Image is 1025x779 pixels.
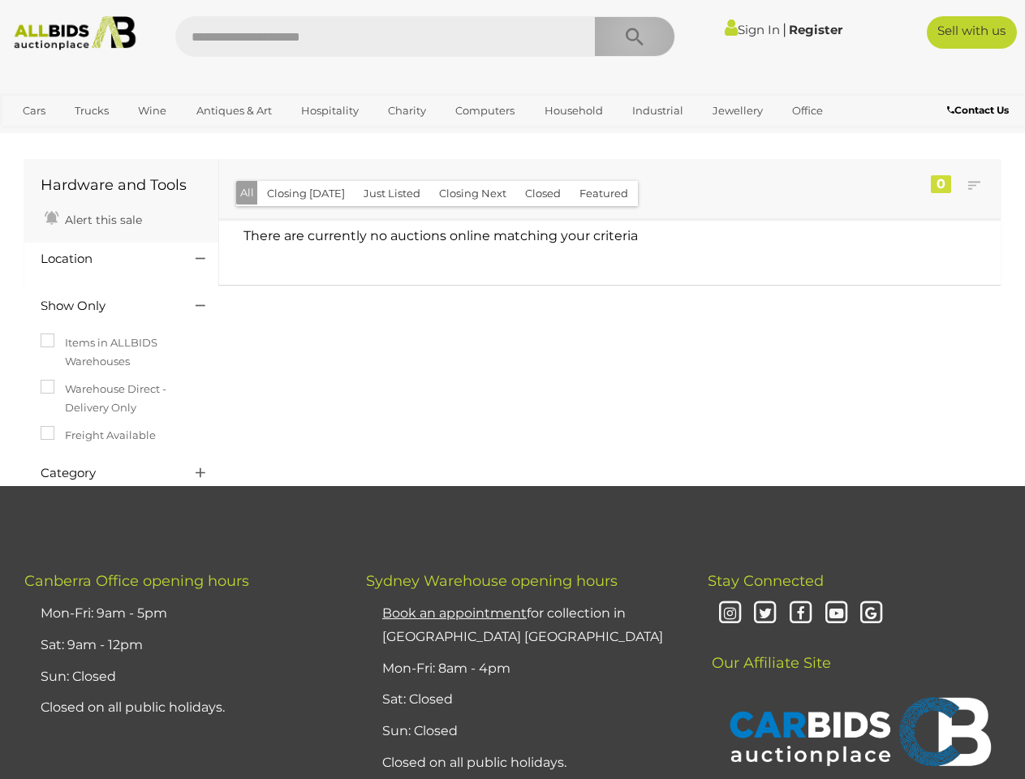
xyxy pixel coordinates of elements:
[41,299,171,313] h4: Show Only
[534,97,614,124] a: Household
[782,97,833,124] a: Office
[382,605,663,644] a: Book an appointmentfor collection in [GEOGRAPHIC_DATA] [GEOGRAPHIC_DATA]
[927,16,1017,49] a: Sell with us
[594,16,675,57] button: Search
[378,684,667,716] li: Sat: Closed
[41,380,202,418] label: Warehouse Direct - Delivery Only
[41,178,202,194] h1: Hardware and Tools
[622,97,694,124] a: Industrial
[570,181,638,206] button: Featured
[354,181,430,206] button: Just Listed
[41,252,171,266] h4: Location
[64,97,119,124] a: Trucks
[127,97,177,124] a: Wine
[515,181,571,206] button: Closed
[243,228,638,243] span: There are currently no auctions online matching your criteria
[858,600,886,628] i: Google
[782,20,786,38] span: |
[382,605,527,621] u: Book an appointment
[186,97,282,124] a: Antiques & Art
[725,22,780,37] a: Sign In
[41,426,156,445] label: Freight Available
[708,572,824,590] span: Stay Connected
[789,22,842,37] a: Register
[378,653,667,685] li: Mon-Fri: 8am - 4pm
[7,16,143,50] img: Allbids.com.au
[61,213,142,227] span: Alert this sale
[75,124,211,151] a: [GEOGRAPHIC_DATA]
[236,181,258,204] button: All
[702,97,773,124] a: Jewellery
[429,181,516,206] button: Closing Next
[366,572,618,590] span: Sydney Warehouse opening hours
[947,101,1013,119] a: Contact Us
[378,747,667,779] li: Closed on all public holidays.
[708,630,831,672] span: Our Affiliate Site
[716,600,744,628] i: Instagram
[12,97,56,124] a: Cars
[37,598,325,630] li: Mon-Fri: 9am - 5pm
[947,104,1009,116] b: Contact Us
[41,206,146,230] a: Alert this sale
[291,97,369,124] a: Hospitality
[37,630,325,661] li: Sat: 9am - 12pm
[752,600,780,628] i: Twitter
[41,334,202,372] label: Items in ALLBIDS Warehouses
[822,600,851,628] i: Youtube
[931,175,951,193] div: 0
[24,572,249,590] span: Canberra Office opening hours
[377,97,437,124] a: Charity
[37,661,325,693] li: Sun: Closed
[786,600,815,628] i: Facebook
[41,467,171,480] h4: Category
[12,124,67,151] a: Sports
[257,181,355,206] button: Closing [DATE]
[445,97,525,124] a: Computers
[37,692,325,724] li: Closed on all public holidays.
[378,716,667,747] li: Sun: Closed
